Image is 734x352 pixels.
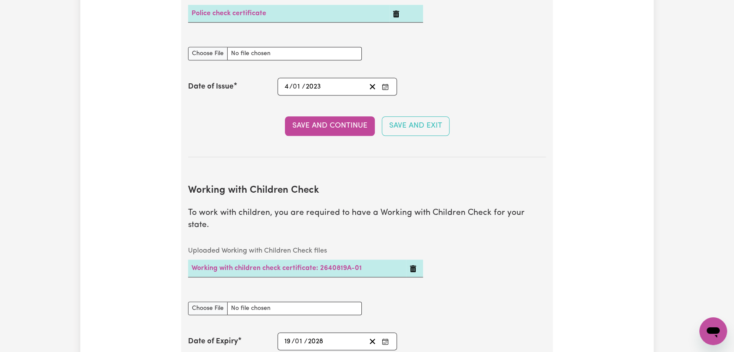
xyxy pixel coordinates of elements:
button: Clear date [366,81,379,92]
span: / [302,83,305,91]
caption: Uploaded Working with Children Check files [188,242,423,260]
input: -- [284,81,289,92]
span: / [289,83,293,91]
input: ---- [307,336,324,347]
button: Enter the Date of Issue of your National Police Check [379,81,391,92]
button: Save and Continue [285,116,375,135]
span: / [291,338,295,345]
span: / [304,338,307,345]
label: Date of Expiry [188,336,238,347]
h2: Working with Children Check [188,185,546,197]
a: Police check certificate [192,10,266,17]
input: -- [293,81,301,92]
input: -- [295,336,304,347]
iframe: Button to launch messaging window [699,317,727,345]
button: Delete Police check certificate [393,8,400,19]
span: 0 [295,338,299,345]
p: To work with children, you are required to have a Working with Children Check for your state. [188,207,546,232]
button: Save and Exit [382,116,450,135]
button: Clear date [366,336,379,347]
input: -- [284,336,291,347]
span: 0 [293,83,297,90]
input: ---- [305,81,322,92]
a: Working with children check certificate: 2640819A-01 [192,265,362,272]
button: Delete Working with children check certificate: 2640819A-01 [410,263,417,273]
label: Date of Issue [188,81,234,92]
button: Enter the Date of Expiry of your Working with Children Check [379,336,391,347]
